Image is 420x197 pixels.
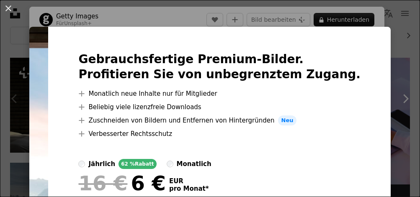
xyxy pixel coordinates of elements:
div: monatlich [177,159,211,169]
div: 62 % Rabatt [119,159,156,169]
li: Monatlich neue Inhalte nur für Mitglieder [78,89,361,99]
input: jährlich62 %Rabatt [78,161,85,167]
input: monatlich [167,161,173,167]
span: EUR [169,177,209,185]
li: Zuschneiden von Bildern und Entfernen von Hintergründen [78,115,361,125]
h2: Gebrauchsfertige Premium-Bilder. Profitieren Sie von unbegrenztem Zugang. [78,52,361,82]
span: pro Monat * [169,185,209,192]
span: Neu [278,115,297,125]
div: 6 € [78,172,165,194]
span: 16 € [78,172,127,194]
div: jährlich [88,159,115,169]
li: Beliebig viele lizenzfreie Downloads [78,102,361,112]
li: Verbesserter Rechtsschutz [78,129,361,139]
